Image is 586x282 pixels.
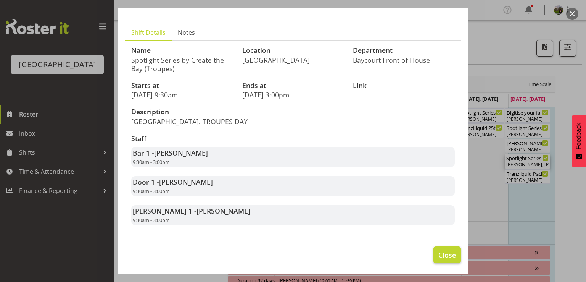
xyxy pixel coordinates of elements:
[242,91,344,99] p: [DATE] 3:00pm
[133,217,170,224] span: 9:30am - 3:00pm
[131,108,288,116] h3: Description
[575,123,582,149] span: Feedback
[133,188,170,194] span: 9:30am - 3:00pm
[131,117,288,126] p: [GEOGRAPHIC_DATA]. TROUPES DAY
[353,56,455,64] p: Baycourt Front of House
[125,2,461,10] p: View Shift Instance
[196,206,250,216] span: [PERSON_NAME]
[133,206,250,216] strong: [PERSON_NAME] 1 -
[242,47,344,54] h3: Location
[131,47,233,54] h3: Name
[131,56,233,73] p: Spotlight Series by Create the Bay (Troupes)
[154,148,208,157] span: [PERSON_NAME]
[133,159,170,165] span: 9:30am - 3:00pm
[133,148,208,157] strong: Bar 1 -
[159,177,213,186] span: [PERSON_NAME]
[131,91,233,99] p: [DATE] 9:30am
[131,135,455,143] h3: Staff
[133,177,213,186] strong: Door 1 -
[438,250,456,260] span: Close
[353,82,455,89] h3: Link
[178,28,195,37] span: Notes
[433,246,461,263] button: Close
[131,82,233,89] h3: Starts at
[242,82,344,89] h3: Ends at
[353,47,455,54] h3: Department
[131,28,166,37] span: Shift Details
[242,56,344,64] p: [GEOGRAPHIC_DATA]
[572,115,586,167] button: Feedback - Show survey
